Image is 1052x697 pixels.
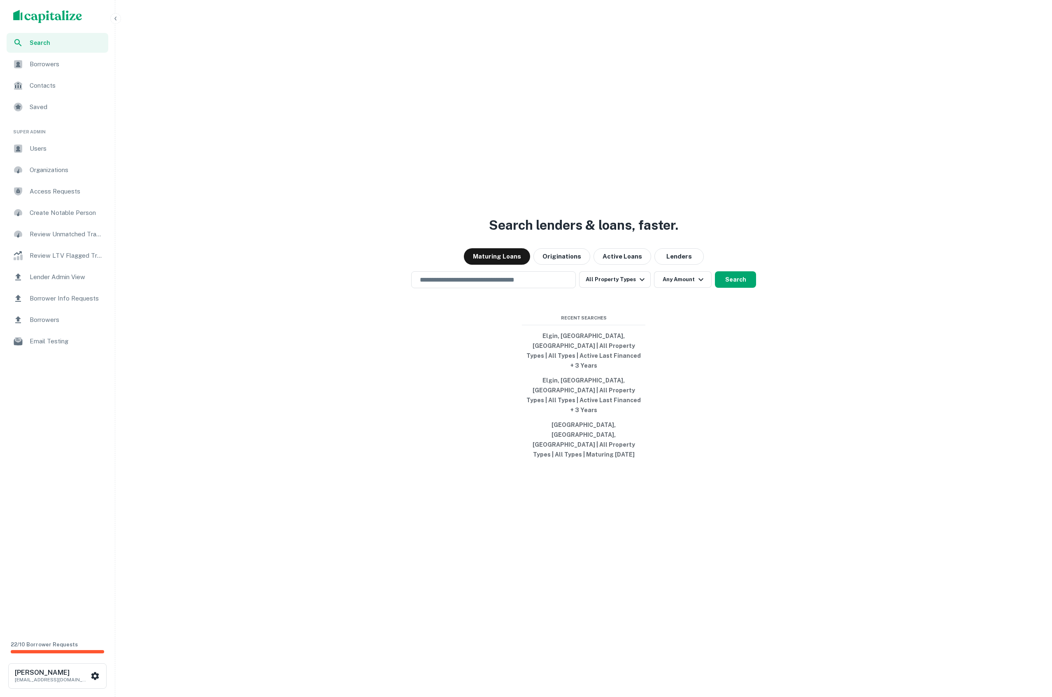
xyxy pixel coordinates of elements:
button: All Property Types [579,271,651,288]
span: Email Testing [30,336,103,346]
a: Search [7,33,108,53]
a: Borrowers [7,54,108,74]
a: Email Testing [7,331,108,351]
a: Create Notable Person [7,203,108,223]
a: Lender Admin View [7,267,108,287]
span: Recent Searches [522,315,645,322]
span: Borrowers [30,315,103,325]
span: Lender Admin View [30,272,103,282]
span: Review Unmatched Transactions [30,229,103,239]
button: [GEOGRAPHIC_DATA], [GEOGRAPHIC_DATA], [GEOGRAPHIC_DATA] | All Property Types | All Types | Maturi... [522,417,645,462]
a: Review Unmatched Transactions [7,224,108,244]
a: Contacts [7,76,108,96]
button: Any Amount [654,271,712,288]
button: Active Loans [593,248,651,265]
span: Access Requests [30,186,103,196]
button: Elgin, [GEOGRAPHIC_DATA], [GEOGRAPHIC_DATA] | All Property Types | All Types | Active Last Financ... [522,329,645,373]
span: Search [30,38,103,47]
h6: [PERSON_NAME] [15,669,89,676]
span: Saved [30,102,103,112]
a: Saved [7,97,108,117]
button: Elgin, [GEOGRAPHIC_DATA], [GEOGRAPHIC_DATA] | All Property Types | All Types | Active Last Financ... [522,373,645,417]
button: Originations [533,248,590,265]
h3: Search lenders & loans, faster. [489,215,678,235]
span: Organizations [30,165,103,175]
span: Borrowers [30,59,103,69]
iframe: Chat Widget [1011,605,1052,644]
a: Access Requests [7,182,108,201]
span: 22 / 10 Borrower Requests [11,641,78,648]
p: [EMAIL_ADDRESS][DOMAIN_NAME] [15,676,89,683]
span: Borrower Info Requests [30,294,103,303]
button: [PERSON_NAME][EMAIL_ADDRESS][DOMAIN_NAME] [8,663,107,689]
span: Users [30,144,103,154]
a: Users [7,139,108,159]
li: Super Admin [7,119,108,139]
a: Organizations [7,160,108,180]
span: Contacts [30,81,103,91]
img: capitalize-logo.png [13,10,82,23]
button: Search [715,271,756,288]
a: Borrowers [7,310,108,330]
button: Maturing Loans [464,248,530,265]
button: Lenders [654,248,704,265]
span: Create Notable Person [30,208,103,218]
a: Borrower Info Requests [7,289,108,308]
span: Review LTV Flagged Transactions [30,251,103,261]
a: Review LTV Flagged Transactions [7,246,108,266]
